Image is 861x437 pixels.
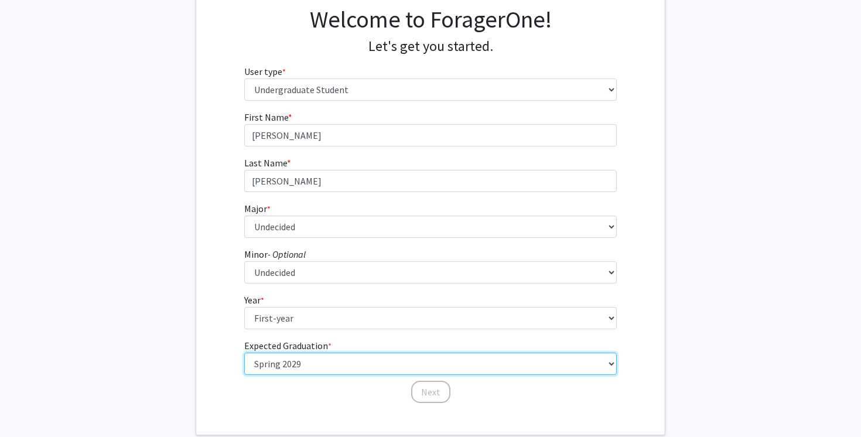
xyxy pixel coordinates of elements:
label: Expected Graduation [244,339,332,353]
label: Year [244,293,264,307]
h4: Let's get you started. [244,38,617,55]
button: Next [411,381,450,403]
iframe: Chat [9,384,50,428]
label: Major [244,202,271,216]
label: Minor [244,247,306,261]
i: - Optional [268,248,306,260]
h1: Welcome to ForagerOne! [244,5,617,33]
span: First Name [244,111,288,123]
label: User type [244,64,286,78]
span: Last Name [244,157,287,169]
